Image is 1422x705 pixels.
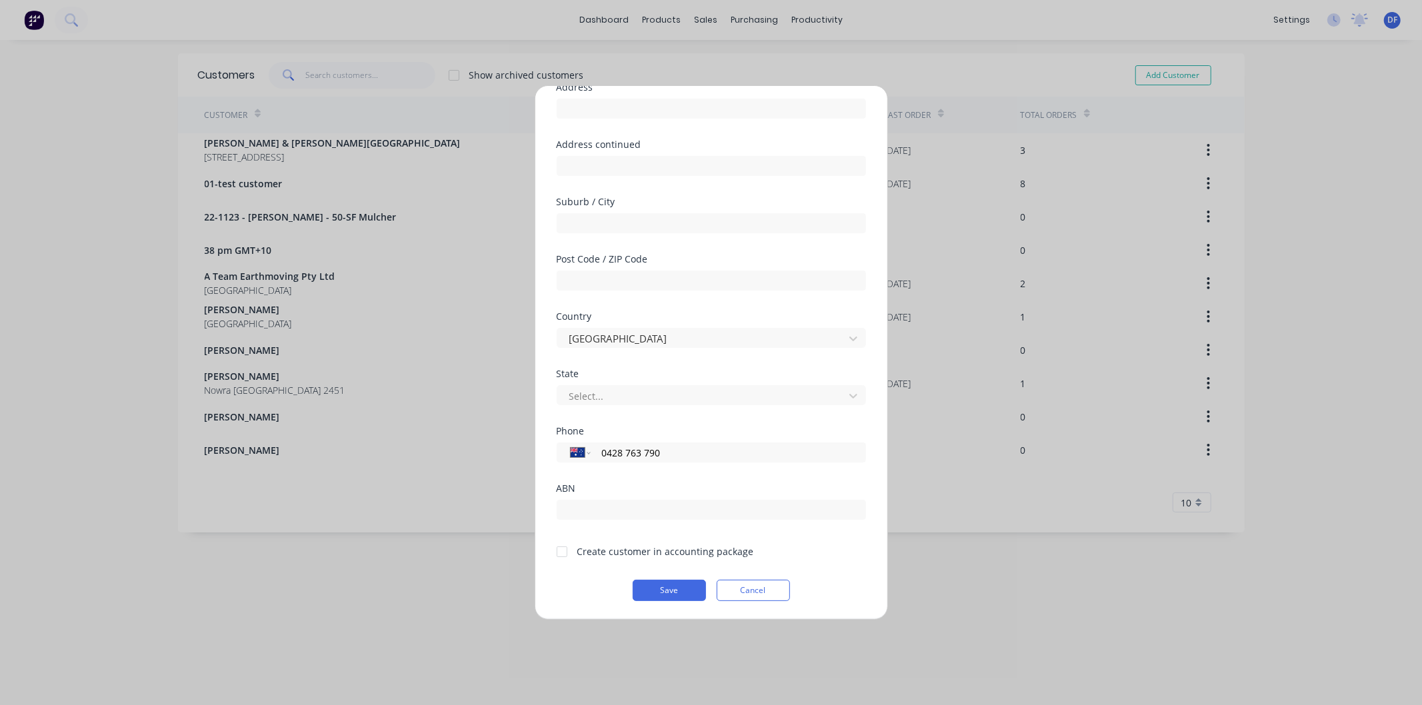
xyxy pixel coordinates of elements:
div: Post Code / ZIP Code [557,255,866,264]
div: Address continued [557,140,866,149]
div: Suburb / City [557,197,866,207]
div: Create customer in accounting package [577,544,754,558]
div: Country [557,312,866,321]
button: Cancel [717,580,790,601]
button: Save [633,580,706,601]
div: Address [557,83,866,92]
div: Phone [557,426,866,436]
div: ABN [557,484,866,493]
div: State [557,369,866,378]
